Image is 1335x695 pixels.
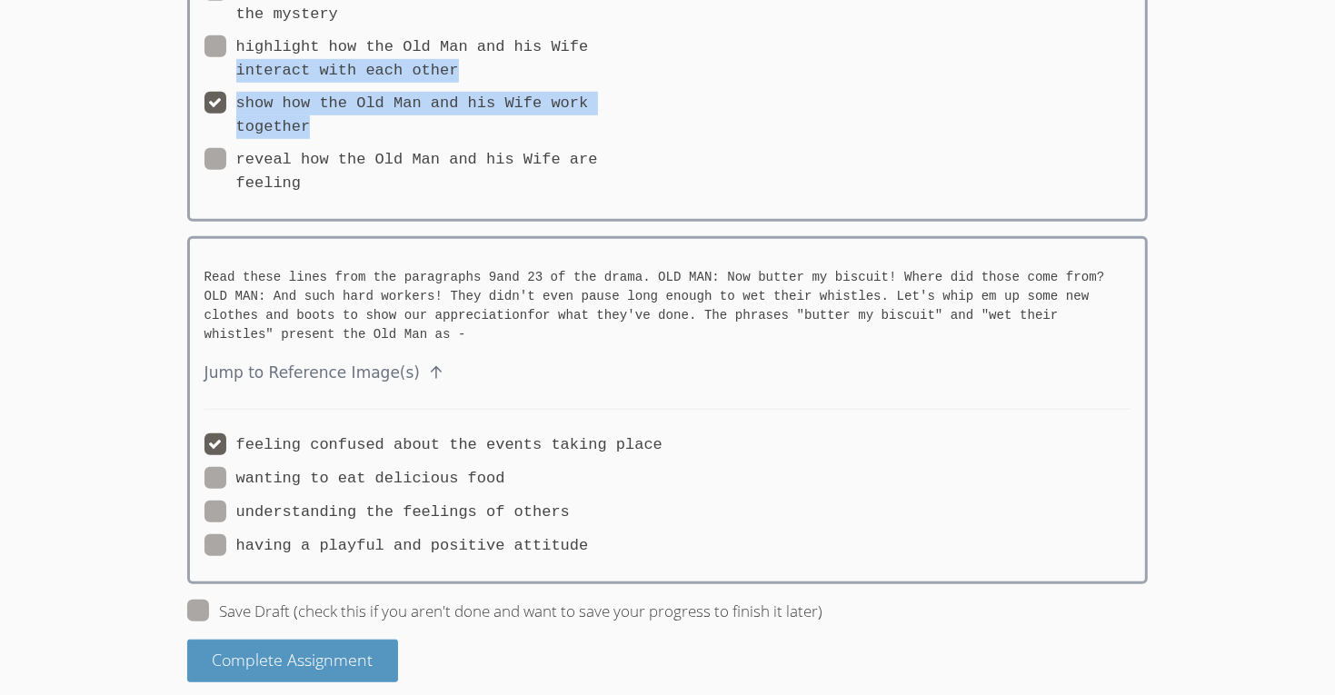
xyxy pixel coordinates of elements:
[204,433,663,457] label: feeling confused about the events taking place
[204,268,1131,345] h5: Read these lines from the paragraphs 9and 23 of the drama. OLD MAN: Now butter my biscuit! Where ...
[204,35,668,83] label: highlight how the Old Man and his Wife interact with each other
[187,640,399,682] button: Complete Assignment
[204,360,1131,386] span: Jump to Reference Image(s)
[204,148,668,195] label: reveal how the Old Man and his Wife are feeling
[204,467,505,491] label: wanting to eat delicious food
[204,534,589,558] label: having a playful and positive attitude
[212,649,373,670] span: Complete Assignment
[204,501,570,524] label: understanding the feelings of others
[204,92,668,139] label: show how the Old Man and his Wife work together
[187,600,822,623] label: Save Draft (check this if you aren't done and want to save your progress to finish it later)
